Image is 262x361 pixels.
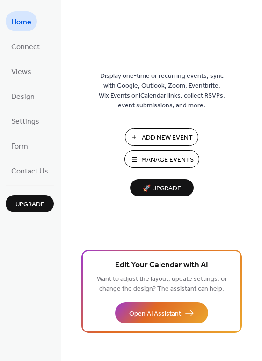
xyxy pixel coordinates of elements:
[11,40,40,54] span: Connect
[141,155,194,165] span: Manage Events
[11,139,28,154] span: Form
[11,164,48,179] span: Contact Us
[6,135,34,156] a: Form
[6,195,54,212] button: Upgrade
[6,36,45,56] a: Connect
[130,179,194,196] button: 🚀 Upgrade
[11,90,35,104] span: Design
[125,128,198,146] button: Add New Event
[136,182,188,195] span: 🚀 Upgrade
[11,15,31,30] span: Home
[124,150,199,168] button: Manage Events
[99,71,225,111] span: Display one-time or recurring events, sync with Google, Outlook, Zoom, Eventbrite, Wix Events or ...
[97,273,227,295] span: Want to adjust the layout, update settings, or change the design? The assistant can help.
[6,86,40,106] a: Design
[11,114,39,129] span: Settings
[115,259,208,272] span: Edit Your Calendar with AI
[15,200,44,210] span: Upgrade
[6,61,37,81] a: Views
[6,160,54,180] a: Contact Us
[129,309,181,319] span: Open AI Assistant
[6,111,45,131] a: Settings
[6,11,37,31] a: Home
[142,133,193,143] span: Add New Event
[11,65,31,79] span: Views
[115,302,208,323] button: Open AI Assistant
